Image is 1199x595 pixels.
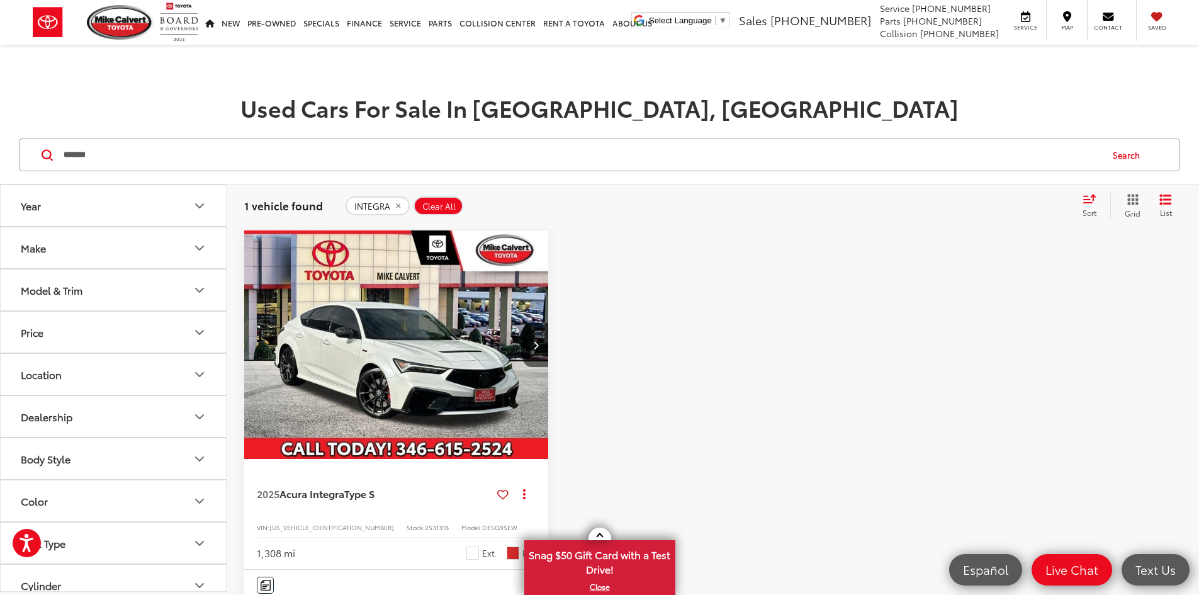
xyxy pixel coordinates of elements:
[407,523,425,532] span: Stock:
[482,523,517,532] span: DE5G9SEW
[354,201,390,212] span: INTEGRA
[414,196,463,215] button: Clear All
[257,486,279,501] span: 2025
[1122,554,1190,586] a: Text Us
[244,230,549,460] img: 2025 Acura Integra Type S
[1,354,227,395] button: LocationLocation
[1053,23,1081,31] span: Map
[192,283,207,298] div: Model & Trim
[1,185,227,226] button: YearYear
[514,483,536,505] button: Actions
[507,547,519,559] span: Red
[21,242,46,254] div: Make
[192,578,207,593] div: Cylinder
[1125,208,1140,218] span: Grid
[21,200,41,212] div: Year
[1011,23,1040,31] span: Service
[1,227,227,268] button: MakeMake
[1,480,227,521] button: ColorColor
[1,438,227,479] button: Body StyleBody Style
[649,16,727,25] a: Select Language​
[346,196,410,215] button: remove INTEGRA
[920,27,999,40] span: [PHONE_NUMBER]
[21,579,61,591] div: Cylinder
[1,396,227,437] button: DealershipDealership
[715,16,716,25] span: ​
[425,523,449,532] span: 253131B
[903,14,982,27] span: [PHONE_NUMBER]
[422,201,456,212] span: Clear All
[192,536,207,551] div: Fuel Type
[257,487,492,501] a: 2025Acura IntegraType S
[461,523,482,532] span: Model:
[1032,554,1112,586] a: Live Chat
[1143,23,1171,31] span: Saved
[482,547,497,559] span: Ext.
[526,541,674,580] span: Snag $50 Gift Card with a Test Drive!
[244,230,549,459] a: 2025 Acura Integra Type S2025 Acura Integra Type S2025 Acura Integra Type S2025 Acura Integra Type S
[21,495,48,507] div: Color
[279,486,344,501] span: Acura Integra
[192,241,207,256] div: Make
[649,16,712,25] span: Select Language
[21,284,82,296] div: Model & Trim
[257,523,269,532] span: VIN:
[344,486,374,501] span: Type S
[1150,193,1181,218] button: List View
[87,5,154,40] img: Mike Calvert Toyota
[1094,23,1122,31] span: Contact
[244,198,323,213] span: 1 vehicle found
[21,453,70,465] div: Body Style
[21,537,65,549] div: Fuel Type
[949,554,1022,586] a: Español
[1,269,227,310] button: Model & TrimModel & Trim
[739,12,767,28] span: Sales
[257,546,295,560] div: 1,308 mi
[192,367,207,382] div: Location
[522,547,536,559] span: Int.
[269,523,394,532] span: [US_VEHICLE_IDENTIFICATION_NUMBER]
[880,2,909,14] span: Service
[957,562,1015,577] span: Español
[523,323,548,367] button: Next image
[192,198,207,213] div: Year
[1083,207,1096,218] span: Sort
[912,2,991,14] span: [PHONE_NUMBER]
[466,547,479,559] span: Platinum White Pearl
[21,326,43,338] div: Price
[1076,193,1110,218] button: Select sort value
[1039,562,1105,577] span: Live Chat
[62,140,1101,170] input: Search by Make, Model, or Keyword
[1,523,227,564] button: Fuel TypeFuel Type
[1129,562,1182,577] span: Text Us
[192,409,207,424] div: Dealership
[1159,207,1172,218] span: List
[1101,139,1158,171] button: Search
[192,451,207,467] div: Body Style
[1110,193,1150,218] button: Grid View
[880,14,901,27] span: Parts
[770,12,871,28] span: [PHONE_NUMBER]
[244,230,549,459] div: 2025 Acura Integra Type S 0
[21,368,62,380] div: Location
[523,489,526,499] span: dropdown dots
[192,494,207,509] div: Color
[261,580,271,591] img: Comments
[1,312,227,353] button: PricePrice
[192,325,207,340] div: Price
[21,411,72,422] div: Dealership
[257,577,274,594] button: Comments
[880,27,918,40] span: Collision
[719,16,727,25] span: ▼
